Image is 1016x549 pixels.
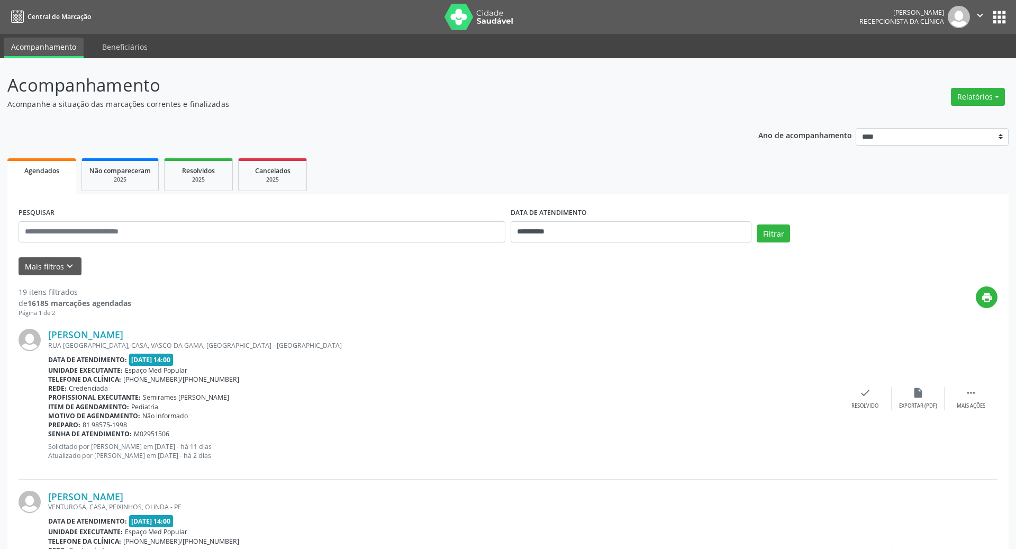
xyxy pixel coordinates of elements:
[255,166,291,175] span: Cancelados
[970,6,990,28] button: 
[89,166,151,175] span: Não compareceram
[758,128,852,141] p: Ano de acompanhamento
[69,384,108,393] span: Credenciada
[981,292,993,303] i: print
[48,355,127,364] b: Data de atendimento:
[757,224,790,242] button: Filtrar
[511,205,587,221] label: DATA DE ATENDIMENTO
[24,166,59,175] span: Agendados
[129,515,174,527] span: [DATE] 14:00
[7,72,708,98] p: Acompanhamento
[95,38,155,56] a: Beneficiários
[246,176,299,184] div: 2025
[19,298,131,309] div: de
[976,286,997,308] button: print
[948,6,970,28] img: img
[123,537,239,546] span: [PHONE_NUMBER]/[PHONE_NUMBER]
[48,491,123,502] a: [PERSON_NAME]
[990,8,1009,26] button: apps
[859,387,871,399] i: check
[19,491,41,513] img: img
[48,366,123,375] b: Unidade executante:
[28,298,131,308] strong: 16185 marcações agendadas
[64,260,76,272] i: keyboard_arrow_down
[899,402,937,410] div: Exportar (PDF)
[48,502,839,511] div: VENTUROSA, CASA, PEIXINHOS, OLINDA - PE
[4,38,84,58] a: Acompanhamento
[143,393,229,402] span: Semirames [PERSON_NAME]
[48,420,80,429] b: Preparo:
[48,527,123,536] b: Unidade executante:
[134,429,169,438] span: M02951506
[912,387,924,399] i: insert_drive_file
[7,98,708,110] p: Acompanhe a situação das marcações correntes e finalizadas
[965,387,977,399] i: 
[951,88,1005,106] button: Relatórios
[48,411,140,420] b: Motivo de agendamento:
[7,8,91,25] a: Central de Marcação
[19,329,41,351] img: img
[129,354,174,366] span: [DATE] 14:00
[83,420,127,429] span: 81 98575-1998
[48,537,121,546] b: Telefone da clínica:
[182,166,215,175] span: Resolvidos
[957,402,985,410] div: Mais ações
[28,12,91,21] span: Central de Marcação
[123,375,239,384] span: [PHONE_NUMBER]/[PHONE_NUMBER]
[48,429,132,438] b: Senha de atendimento:
[19,309,131,318] div: Página 1 de 2
[859,8,944,17] div: [PERSON_NAME]
[131,402,158,411] span: Pediatria
[172,176,225,184] div: 2025
[19,286,131,298] div: 19 itens filtrados
[48,384,67,393] b: Rede:
[48,402,129,411] b: Item de agendamento:
[974,10,986,21] i: 
[142,411,188,420] span: Não informado
[48,517,127,526] b: Data de atendimento:
[48,329,123,340] a: [PERSON_NAME]
[851,402,878,410] div: Resolvido
[48,442,839,460] p: Solicitado por [PERSON_NAME] em [DATE] - há 11 dias Atualizado por [PERSON_NAME] em [DATE] - há 2...
[48,341,839,350] div: RUA [GEOGRAPHIC_DATA], CASA, VASCO DA GAMA, [GEOGRAPHIC_DATA] - [GEOGRAPHIC_DATA]
[859,17,944,26] span: Recepcionista da clínica
[48,393,141,402] b: Profissional executante:
[19,205,55,221] label: PESQUISAR
[48,375,121,384] b: Telefone da clínica:
[125,366,187,375] span: Espaço Med Popular
[89,176,151,184] div: 2025
[19,257,81,276] button: Mais filtroskeyboard_arrow_down
[125,527,187,536] span: Espaço Med Popular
